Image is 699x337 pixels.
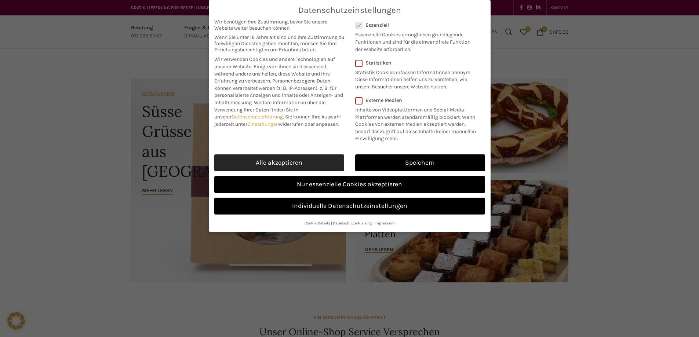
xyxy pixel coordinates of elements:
a: Speichern [355,154,485,171]
span: Personenbezogene Daten können verarbeitet werden (z. B. IP-Adressen), z. B. für personalisierte A... [214,78,343,106]
p: Statistik Cookies erfassen Informationen anonym. Diese Informationen helfen uns zu verstehen, wie... [355,66,476,91]
a: Datenschutzerklärung [232,114,283,120]
span: Wir benötigen Ihre Zustimmung, bevor Sie unsere Website weiter besuchen können. [214,19,344,31]
span: Wenn Sie unter 16 Jahre alt sind und Ihre Zustimmung zu freiwilligen Diensten geben möchten, müss... [214,34,344,53]
span: Weitere Informationen über die Verwendung Ihrer Daten finden Sie in unserer . [214,99,325,120]
a: Einstellungen [247,121,279,127]
label: Essenziell [355,22,476,28]
a: Cookie-Details [305,221,330,226]
p: Inhalte von Videoplattformen und Social-Media-Plattformen werden standardmäßig blockiert. Wenn Co... [355,103,480,142]
a: Impressum [374,221,395,226]
span: Sie können Ihre Auswahl jederzeit unter widerrufen oder anpassen. [214,114,341,127]
label: Statistiken [355,60,476,66]
a: Individuelle Datenschutzeinstellungen [214,198,485,215]
label: Externe Medien [355,97,480,103]
p: Essenzielle Cookies ermöglichen grundlegende Funktionen und sind für die einwandfreie Funktion de... [355,28,476,53]
a: Nur essenzielle Cookies akzeptieren [214,176,485,193]
a: Alle akzeptieren [214,154,344,171]
span: Datenschutzeinstellungen [298,6,401,15]
a: Datenschutzerklärung [333,221,372,226]
span: Wir verwenden Cookies und andere Technologien auf unserer Website. Einige von ihnen sind essenzie... [214,56,335,84]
